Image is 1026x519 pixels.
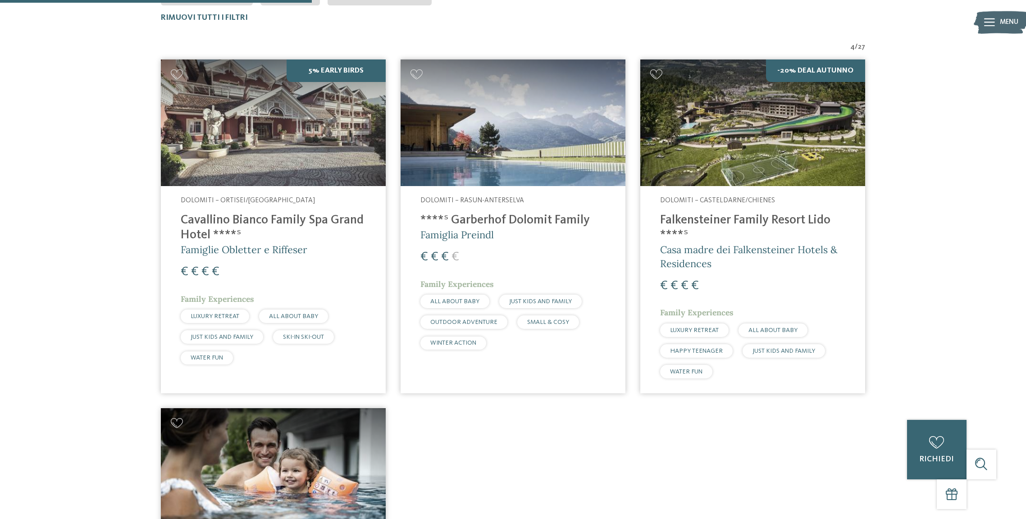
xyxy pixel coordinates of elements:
[191,265,199,278] span: €
[191,313,239,319] span: LUXURY RETREAT
[420,197,524,204] span: Dolomiti – Rasun-Anterselva
[191,355,223,361] span: WATER FUN
[430,319,497,325] span: OUTDOOR ADVENTURE
[640,59,865,186] img: Cercate un hotel per famiglie? Qui troverete solo i migliori!
[430,298,479,305] span: ALL ABOUT BABY
[660,243,837,270] span: Casa madre dei Falkensteiner Hotels & Residences
[681,279,689,292] span: €
[181,243,307,256] span: Famiglie Obletter e Riffeser
[161,59,386,186] img: Family Spa Grand Hotel Cavallino Bianco ****ˢ
[640,59,865,393] a: Cercate un hotel per famiglie? Qui troverete solo i migliori! -20% Deal Autunno Dolomiti – Castel...
[855,42,858,52] span: /
[752,348,815,354] span: JUST KIDS AND FAMILY
[660,307,734,318] span: Family Experiences
[660,279,668,292] span: €
[420,250,428,264] span: €
[691,279,699,292] span: €
[283,334,324,340] span: SKI-IN SKI-OUT
[420,213,606,228] h4: ****ˢ Garberhof Dolomit Family
[181,197,315,204] span: Dolomiti – Ortisei/[GEOGRAPHIC_DATA]
[451,250,459,264] span: €
[161,14,248,22] span: Rimuovi tutti i filtri
[509,298,572,305] span: JUST KIDS AND FAMILY
[660,197,775,204] span: Dolomiti – Casteldarne/Chienes
[161,59,386,393] a: Cercate un hotel per famiglie? Qui troverete solo i migliori! 5% Early Birds Dolomiti – Ortisei/[...
[527,319,569,325] span: SMALL & COSY
[181,265,188,278] span: €
[401,59,625,393] a: Cercate un hotel per famiglie? Qui troverete solo i migliori! Dolomiti – Rasun-Anterselva ****ˢ G...
[420,228,494,241] span: Famiglia Preindl
[420,279,494,289] span: Family Experiences
[441,250,449,264] span: €
[181,213,366,243] h4: Cavallino Bianco Family Spa Grand Hotel ****ˢ
[858,42,865,52] span: 27
[431,250,438,264] span: €
[670,369,702,375] span: WATER FUN
[670,327,719,333] span: LUXURY RETREAT
[269,313,318,319] span: ALL ABOUT BABY
[660,213,845,243] h4: Falkensteiner Family Resort Lido ****ˢ
[850,42,855,52] span: 4
[191,334,253,340] span: JUST KIDS AND FAMILY
[907,420,967,479] a: richiedi
[670,279,678,292] span: €
[181,294,254,304] span: Family Experiences
[201,265,209,278] span: €
[401,59,625,186] img: Cercate un hotel per famiglie? Qui troverete solo i migliori!
[670,348,723,354] span: HAPPY TEENAGER
[212,265,219,278] span: €
[748,327,798,333] span: ALL ABOUT BABY
[919,455,954,463] span: richiedi
[430,340,476,346] span: WINTER ACTION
